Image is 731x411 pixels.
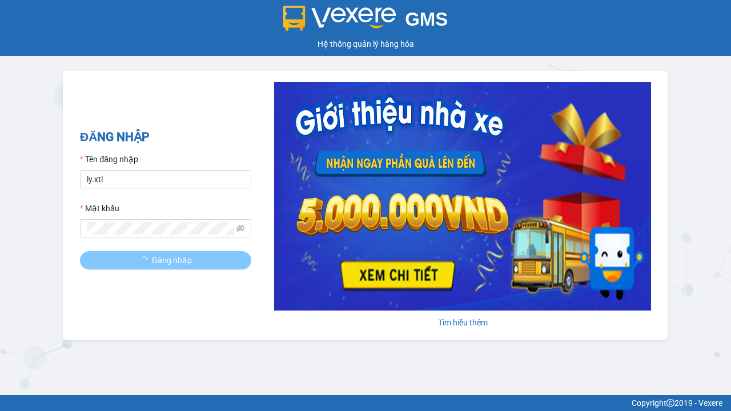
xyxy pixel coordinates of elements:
img: banner-0 [274,82,651,311]
span: eye-invisible [236,224,244,232]
button: Đăng nhập [80,251,251,269]
img: logo 2 [283,6,396,31]
h2: ĐĂNG NHẬP [80,128,251,147]
label: Tên đăng nhập [80,153,138,166]
span: Đăng nhập [152,254,192,267]
div: Copyright 2019 - Vexere [9,397,722,409]
input: Tên đăng nhập [80,170,251,188]
div: Hệ thống quản lý hàng hóa [3,38,728,50]
span: copyright [666,399,674,407]
a: GMS [283,17,448,26]
label: Mật khẩu [80,202,119,215]
div: Tìm hiểu thêm [274,316,651,329]
span: loading [139,256,152,264]
input: Mật khẩu [87,222,234,235]
span: GMS [405,9,448,30]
